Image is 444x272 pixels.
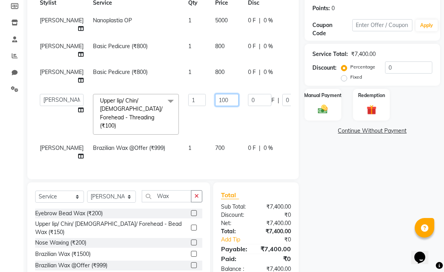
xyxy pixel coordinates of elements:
[35,220,188,236] div: Upper lip/ Chin/ [DEMOGRAPHIC_DATA]/ Forehead - Bead Wax (₹150)
[248,68,256,76] span: 0 F
[188,43,191,50] span: 1
[248,42,256,50] span: 0 F
[215,236,263,244] a: Add Tip
[415,20,438,31] button: Apply
[350,63,375,70] label: Percentage
[304,92,342,99] label: Manual Payment
[93,144,165,151] span: Brazilian Wax @Offer (₹999)
[221,191,239,199] span: Total
[259,42,260,50] span: |
[306,127,439,135] a: Continue Without Payment
[351,50,376,58] div: ₹7,400.00
[256,219,296,227] div: ₹7,400.00
[358,92,385,99] label: Redemption
[93,43,148,50] span: Basic Pedicure (₹800)
[263,236,297,244] div: ₹0
[215,144,225,151] span: 700
[215,203,256,211] div: Sub Total:
[352,19,412,31] input: Enter Offer / Coupon Code
[350,74,362,81] label: Fixed
[215,43,225,50] span: 800
[256,203,296,211] div: ₹7,400.00
[264,144,273,152] span: 0 %
[248,144,256,152] span: 0 F
[215,244,255,254] div: Payable:
[142,190,191,202] input: Search or Scan
[215,254,256,263] div: Paid:
[40,43,84,50] span: [PERSON_NAME]
[215,227,256,236] div: Total:
[271,96,275,104] span: F
[93,68,148,76] span: Basic Pedicure (₹800)
[248,16,256,25] span: 0 F
[40,68,84,76] span: [PERSON_NAME]
[35,239,86,247] div: Nose Waxing (₹200)
[312,4,330,13] div: Points:
[35,250,91,258] div: Brazilian Wax (₹1500)
[35,261,107,270] div: Brazilian Wax @Offer (₹999)
[264,16,273,25] span: 0 %
[188,144,191,151] span: 1
[215,211,256,219] div: Discount:
[256,211,296,219] div: ₹0
[259,68,260,76] span: |
[259,144,260,152] span: |
[264,68,273,76] span: 0 %
[100,97,162,129] span: Upper lip/ Chin/ [DEMOGRAPHIC_DATA]/ Forehead - Threading (₹100)
[116,122,119,129] a: x
[315,104,331,115] img: _cash.svg
[364,104,380,116] img: _gift.svg
[411,241,436,264] iframe: chat widget
[188,68,191,76] span: 1
[215,68,225,76] span: 800
[40,17,84,24] span: [PERSON_NAME]
[93,17,132,24] span: Nanoplastia OP
[40,144,84,151] span: [PERSON_NAME]
[264,42,273,50] span: 0 %
[278,96,279,104] span: |
[312,64,337,72] div: Discount:
[259,16,260,25] span: |
[188,17,191,24] span: 1
[255,244,297,254] div: ₹7,400.00
[312,50,348,58] div: Service Total:
[215,219,256,227] div: Net:
[256,227,296,236] div: ₹7,400.00
[312,21,352,38] div: Coupon Code
[256,254,296,263] div: ₹0
[215,17,228,24] span: 5000
[35,209,103,218] div: Eyebrow Bead Wax (₹200)
[332,4,335,13] div: 0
